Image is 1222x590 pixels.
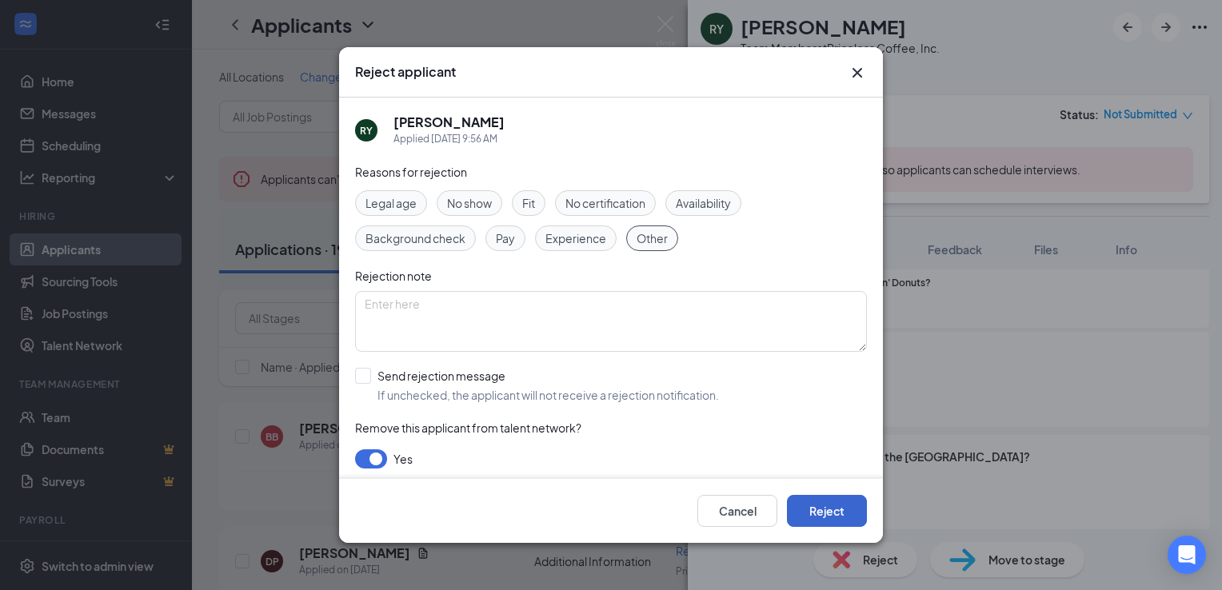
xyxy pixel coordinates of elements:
span: No show [447,194,492,212]
span: Pay [496,229,515,247]
span: Availability [676,194,731,212]
span: Legal age [365,194,417,212]
span: Reasons for rejection [355,165,467,179]
h3: Reject applicant [355,63,456,81]
span: Background check [365,229,465,247]
span: No certification [565,194,645,212]
div: Open Intercom Messenger [1168,536,1206,574]
svg: Cross [848,63,867,82]
button: Cancel [697,495,777,527]
span: Yes [393,449,413,468]
span: Remove this applicant from talent network? [355,421,581,435]
span: Fit [522,194,535,212]
span: Experience [545,229,606,247]
h5: [PERSON_NAME] [393,114,505,131]
button: Close [848,63,867,82]
div: RY [360,124,373,138]
span: Other [637,229,668,247]
span: Rejection note [355,269,432,283]
button: Reject [787,495,867,527]
div: Applied [DATE] 9:56 AM [393,131,505,147]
